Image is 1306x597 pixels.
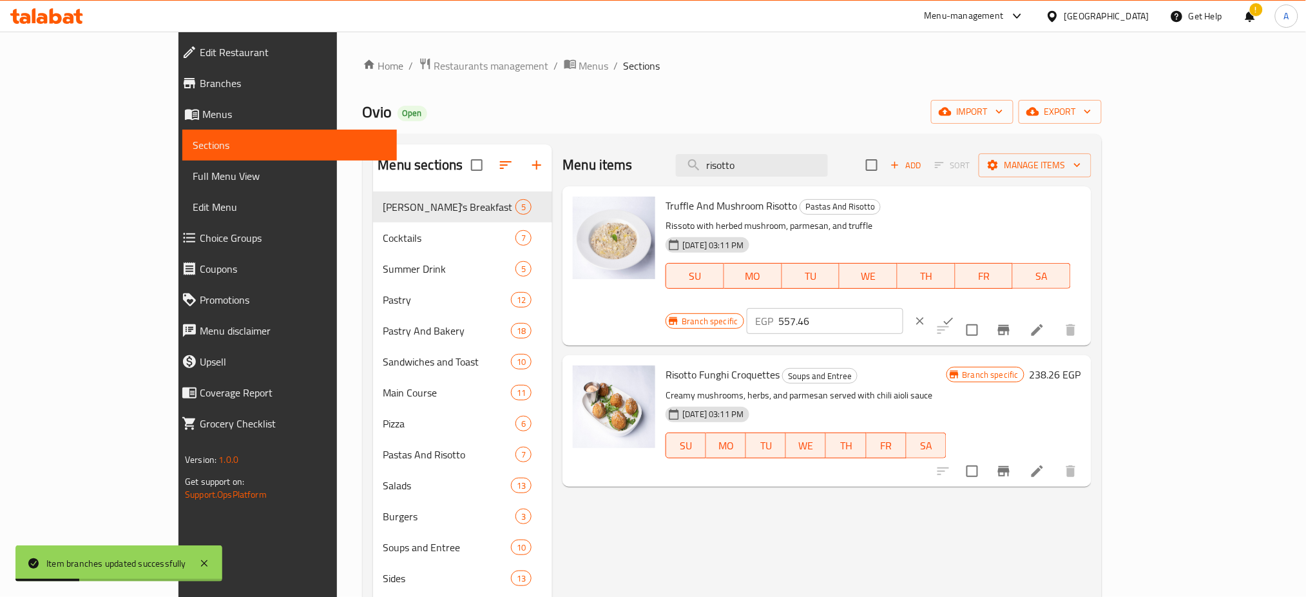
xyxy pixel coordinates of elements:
[512,480,531,492] span: 13
[383,385,512,400] span: Main Course
[959,317,986,344] span: Select to update
[185,473,244,490] span: Get support on:
[516,201,531,213] span: 5
[573,366,655,448] img: Risotto Funghi Croquettes
[521,150,552,181] button: Add section
[677,239,749,251] span: [DATE] 03:11 PM
[383,509,516,524] span: Burgers
[200,416,387,431] span: Grocery Checklist
[373,470,553,501] div: Salads13
[373,532,553,563] div: Soups and Entree10
[373,408,553,439] div: Pizza6
[515,230,532,246] div: items
[782,263,840,289] button: TU
[511,292,532,308] div: items
[511,385,532,400] div: items
[787,267,835,286] span: TU
[511,478,532,493] div: items
[200,75,387,91] span: Branches
[845,267,892,286] span: WE
[383,354,512,369] span: Sandwiches and Toast
[419,57,549,74] a: Restaurants management
[171,37,397,68] a: Edit Restaurant
[171,68,397,99] a: Branches
[193,168,387,184] span: Full Menu View
[200,323,387,338] span: Menu disclaimer
[193,199,387,215] span: Edit Menu
[791,436,821,455] span: WE
[903,267,950,286] span: TH
[378,155,463,175] h2: Menu sections
[512,542,531,554] span: 10
[666,218,1070,234] p: Rissoto with herbed mushroom, parmesan, and truffle
[182,161,397,191] a: Full Menu View
[218,451,238,468] span: 1.0.0
[959,458,986,485] span: Select to update
[512,387,531,399] span: 11
[666,263,724,289] button: SU
[1030,366,1081,384] h6: 238.26 EGP
[363,57,1102,74] nav: breadcrumb
[931,100,1013,124] button: import
[671,267,719,286] span: SU
[671,436,701,455] span: SU
[185,486,267,503] a: Support.OpsPlatform
[989,157,1081,173] span: Manage items
[831,436,861,455] span: TH
[746,433,786,458] button: TU
[200,44,387,60] span: Edit Restaurant
[383,261,516,277] span: Summer Drink
[171,346,397,377] a: Upsell
[373,563,553,594] div: Sides13
[373,501,553,532] div: Burgers3
[516,511,531,523] span: 3
[171,408,397,439] a: Grocery Checklist
[383,230,516,246] span: Cocktails
[885,155,927,175] span: Add item
[463,152,490,179] span: Select all sections
[398,106,427,121] div: Open
[666,196,797,215] span: Truffle And Mushroom Risotto
[512,573,531,585] span: 13
[373,284,553,315] div: Pastry12
[171,99,397,130] a: Menus
[800,199,881,215] div: Pastas And Risotto
[171,315,397,346] a: Menu disclaimer
[751,436,781,455] span: TU
[409,58,414,73] li: /
[934,307,963,335] button: ok
[182,130,397,161] a: Sections
[202,106,387,122] span: Menus
[573,197,655,279] img: Truffle And Mushroom Risotto
[383,540,512,555] span: Soups and Entree
[1030,464,1045,479] a: Edit menu item
[515,416,532,431] div: items
[373,346,553,377] div: Sandwiches and Toast10
[961,267,1008,286] span: FR
[888,158,923,173] span: Add
[783,369,857,384] span: Soups and Entree
[579,58,609,73] span: Menus
[898,263,955,289] button: TH
[383,478,512,493] span: Salads
[511,354,532,369] div: items
[515,509,532,524] div: items
[373,222,553,253] div: Cocktails7
[711,436,741,455] span: MO
[779,308,903,334] input: Please enter price
[666,433,706,458] button: SU
[706,433,746,458] button: MO
[826,433,866,458] button: TH
[383,292,512,308] span: Pastry
[1029,104,1091,120] span: export
[925,8,1004,24] div: Menu-management
[840,263,898,289] button: WE
[46,556,186,571] div: Item branches updated successfully
[511,540,532,555] div: items
[800,199,880,214] span: Pastas And Risotto
[677,408,749,420] span: [DATE] 03:11 PM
